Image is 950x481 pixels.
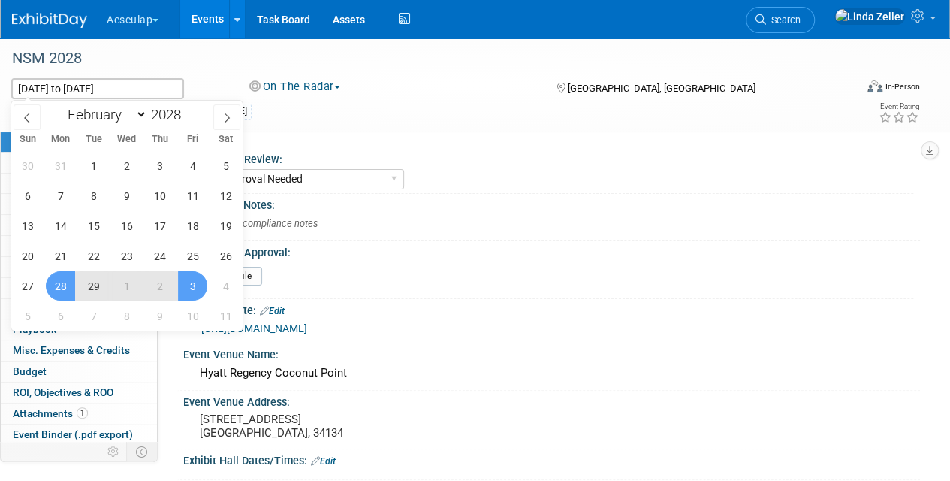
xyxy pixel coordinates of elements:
div: Hyatt Regency Coconut Point [195,362,909,385]
img: Linda Zeller [834,8,905,25]
span: Tue [77,135,110,144]
span: March 4, 2028 [211,271,240,301]
span: February 24, 2028 [145,241,174,271]
a: Event Binder (.pdf export) [1,425,157,445]
span: March 6, 2028 [46,301,75,331]
a: ROI, Objectives & ROO [1,383,157,403]
span: Misc. Expenses & Credits [13,344,130,356]
a: Giveaways [1,236,157,256]
a: Edit [311,456,336,467]
div: Compliance Review: [184,148,913,167]
span: February 19, 2028 [211,211,240,240]
a: Sponsorships [1,278,157,298]
a: Budget [1,362,157,382]
span: March 5, 2028 [13,301,42,331]
span: February 17, 2028 [145,211,174,240]
span: February 5, 2028 [211,151,240,180]
span: February 6, 2028 [13,181,42,210]
a: Travel Reservations [1,194,157,214]
span: February 26, 2028 [211,241,240,271]
div: Event Rating [879,103,919,110]
span: February 18, 2028 [178,211,207,240]
span: February 7, 2028 [46,181,75,210]
button: On The Radar [244,79,346,95]
span: March 10, 2028 [178,301,207,331]
div: In-Person [885,81,920,92]
a: Event Information [1,132,157,152]
a: Asset Reservations [1,215,157,235]
span: March 3, 2028 [178,271,207,301]
span: February 20, 2028 [13,241,42,271]
span: February 21, 2028 [46,241,75,271]
div: Compliance Notes: [183,194,920,213]
div: Event Venue Address: [183,391,920,410]
span: February 14, 2028 [46,211,75,240]
span: Thu [143,135,176,144]
a: Staff [1,174,157,194]
span: February 23, 2028 [112,241,141,271]
a: Shipments [1,257,157,277]
span: Sat [210,135,243,144]
span: February 8, 2028 [79,181,108,210]
a: Search [746,7,815,33]
input: Year [147,106,192,123]
div: Exhibit Hall Dates/Times: [183,449,920,469]
span: Mon [44,135,77,144]
pre: [STREET_ADDRESS] [GEOGRAPHIC_DATA], 34134 [200,413,474,440]
span: Search [766,14,801,26]
img: ExhibitDay [12,13,87,28]
div: Compliance Approval: [184,241,913,260]
span: March 8, 2028 [112,301,141,331]
span: February 15, 2028 [79,211,108,240]
span: February 27, 2028 [13,271,42,301]
span: January 30, 2028 [13,151,42,180]
div: Event Venue Name: [183,343,920,362]
div: Event Website: [183,299,920,319]
span: March 2, 2028 [145,271,174,301]
span: February 29, 2028 [79,271,108,301]
span: February 9, 2028 [112,181,141,210]
span: ROI, Objectives & ROO [13,386,113,398]
a: Edit [260,306,285,316]
select: Month [61,105,147,124]
td: Toggle Event Tabs [127,442,158,461]
span: February 12, 2028 [211,181,240,210]
span: February 10, 2028 [145,181,174,210]
span: February 25, 2028 [178,241,207,271]
span: March 9, 2028 [145,301,174,331]
img: Format-Inperson.png [867,80,882,92]
div: NSM 2028 [7,45,843,72]
span: March 1, 2028 [112,271,141,301]
a: Misc. Expenses & Credits [1,340,157,361]
a: Playbook [1,319,157,340]
span: Budget [13,365,47,377]
span: 1 [77,407,88,419]
span: February 4, 2028 [178,151,207,180]
a: Attachments1 [1,404,157,424]
span: Sun [11,135,44,144]
span: February 28, 2028 [46,271,75,301]
span: February 2, 2028 [112,151,141,180]
span: February 16, 2028 [112,211,141,240]
input: Event Start Date - End Date [11,78,184,99]
span: February 3, 2028 [145,151,174,180]
a: Tasks100% [1,299,157,319]
span: February 11, 2028 [178,181,207,210]
a: Booth [1,153,157,173]
span: March 7, 2028 [79,301,108,331]
span: Wed [110,135,143,144]
a: [URL][DOMAIN_NAME] [201,322,307,334]
div: Event Format [787,78,920,101]
span: Specify compliance notes [200,218,318,229]
span: [GEOGRAPHIC_DATA], [GEOGRAPHIC_DATA] [567,83,755,94]
span: Attachments [13,407,88,419]
span: February 1, 2028 [79,151,108,180]
span: February 22, 2028 [79,241,108,271]
span: Event Binder (.pdf export) [13,428,133,440]
span: March 11, 2028 [211,301,240,331]
span: February 13, 2028 [13,211,42,240]
span: Fri [176,135,210,144]
span: January 31, 2028 [46,151,75,180]
td: Personalize Event Tab Strip [101,442,127,461]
